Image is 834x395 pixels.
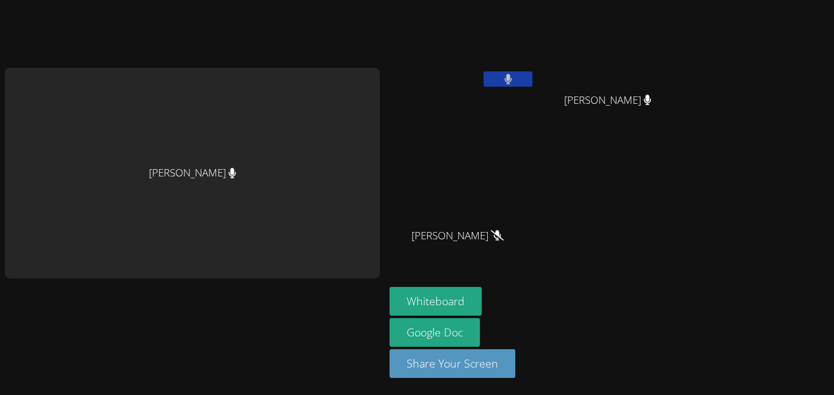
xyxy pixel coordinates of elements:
a: Google Doc [390,318,480,347]
div: [PERSON_NAME] [5,68,380,279]
button: Share Your Screen [390,349,515,378]
span: [PERSON_NAME] [412,227,504,245]
button: Whiteboard [390,287,482,316]
span: [PERSON_NAME] [564,92,651,109]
